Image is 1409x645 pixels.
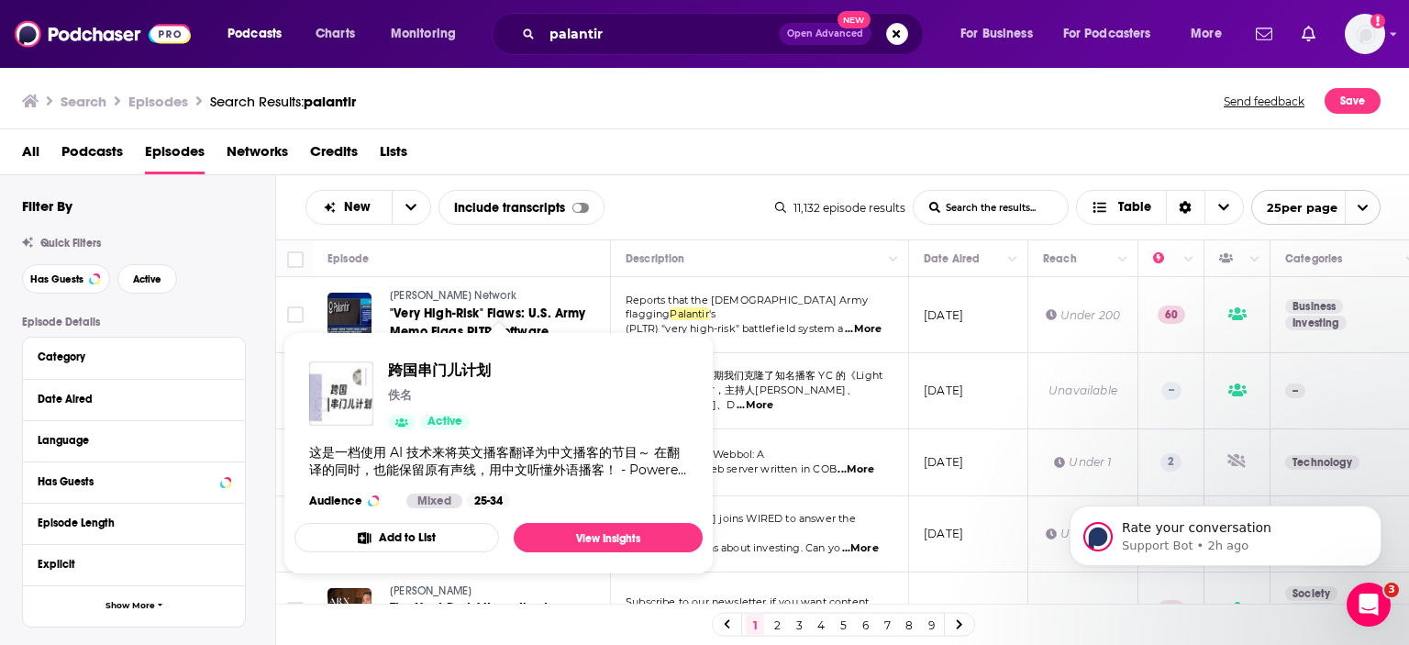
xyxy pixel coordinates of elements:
span: Monitoring [391,21,456,47]
p: 佚名 [388,387,412,404]
button: Choose View [1076,190,1244,225]
button: open menu [1051,19,1178,49]
div: 25-34 [467,494,510,508]
a: 9 [922,614,940,636]
span: Toggle select row [287,306,304,323]
input: Search podcasts, credits, & more... [542,19,779,49]
span: Show More [105,601,155,611]
p: -- [1161,382,1182,400]
span: [PERSON_NAME] [390,584,472,597]
span: 's [709,307,716,320]
img: Podchaser - Follow, Share and Rate Podcasts [15,17,191,51]
span: Table [1118,201,1151,214]
a: Credits [310,137,358,174]
div: 这是一档使用 AI 技术来将英文播客翻译为中文播客的节目～ 在翻译的同时，也能保留原有声线，用中文听懂外语播客！ - Powered by RSSHub [309,444,688,479]
span: Lists [380,137,407,174]
div: Reach [1043,248,1077,270]
span: ...More [845,322,882,337]
button: Column Actions [1002,249,1024,271]
a: "Very High-Risk" Flaws: U.S. Army Memo Flags PLTR Software [390,305,608,341]
span: 跨国串门儿计划 [388,361,491,381]
p: [DATE] [924,307,963,323]
a: View Insights [514,523,703,552]
span: Podcasts [227,21,282,47]
a: 8 [900,614,918,636]
a: Charts [304,19,366,49]
span: burning questions about investing. Can yo [626,541,840,554]
h3: Audience [309,494,392,508]
a: Active [420,415,470,429]
button: open menu [215,19,305,49]
div: Category [38,350,218,363]
span: Has Guests [30,274,83,284]
a: Podcasts [61,137,123,174]
span: Active [427,413,462,431]
h2: Filter By [22,197,72,215]
h3: Episodes [128,93,188,110]
span: Cone》的深度探讨，主持人[PERSON_NAME]、[PERSON_NAME]、D [626,384,857,411]
p: 2 [1160,453,1182,472]
button: Column Actions [1178,249,1200,271]
a: Search Results:palantir [210,93,356,110]
div: Search podcasts, credits, & more... [509,13,941,55]
button: open menu [948,19,1056,49]
h2: Choose List sort [305,190,431,225]
button: Has Guests [22,264,110,294]
a: All [22,137,39,174]
a: Show notifications dropdown [1294,18,1323,50]
div: Power Score [1153,248,1179,270]
a: 2 [768,614,786,636]
button: Active [117,264,177,294]
img: User Profile [1345,14,1385,54]
a: [PERSON_NAME] Network [390,288,608,305]
span: (PLTR) "very high-risk" battlefield system a [626,322,844,335]
a: Episodes [145,137,205,174]
a: Networks [227,137,288,174]
span: Reports that the [DEMOGRAPHIC_DATA] Army flagging [626,294,868,321]
div: Episode Length [38,517,218,529]
span: Toggle select row [287,602,304,618]
a: 6 [856,614,874,636]
span: New [344,201,377,214]
button: Language [38,428,230,451]
div: Unavailable [1048,383,1117,398]
button: Send feedback [1218,88,1310,114]
span: Palantir [670,307,708,320]
button: Column Actions [1112,249,1134,271]
div: Episode [327,248,369,270]
a: Technology [1285,455,1359,470]
span: [PERSON_NAME] Network [390,289,517,302]
span: Quick Filters [40,237,101,250]
p: [DATE] [924,383,963,398]
span: "Very High-Risk" Flaws: U.S. Army Memo Flags PLTR Software [390,306,586,339]
span: Charts [316,21,355,47]
span: For Business [960,21,1033,47]
a: 4 [812,614,830,636]
iframe: Intercom notifications message [1042,467,1409,595]
svg: Add a profile image [1370,14,1385,28]
div: Under 2.6k [1045,602,1121,617]
a: Investing [1285,316,1347,330]
div: Date Aired [38,393,218,406]
span: ...More [842,541,879,556]
div: Language [38,434,218,447]
span: More [1191,21,1222,47]
a: The Next Best Alternative to Libertarianism | [390,599,608,636]
a: Show notifications dropdown [1248,18,1280,50]
a: 5 [834,614,852,636]
span: [PERSON_NAME] joins WIRED to answer the internet's [626,512,856,539]
span: Open Advanced [787,29,863,39]
h3: Search [61,93,106,110]
button: Date Aired [38,387,230,410]
a: 7 [878,614,896,636]
span: ...More [838,462,874,477]
span: 📝 本期播客简介本期我们克隆了知名播客 YC 的《Light [626,369,882,382]
div: Has Guests [1219,248,1245,270]
div: 11,132 episode results [775,201,905,215]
